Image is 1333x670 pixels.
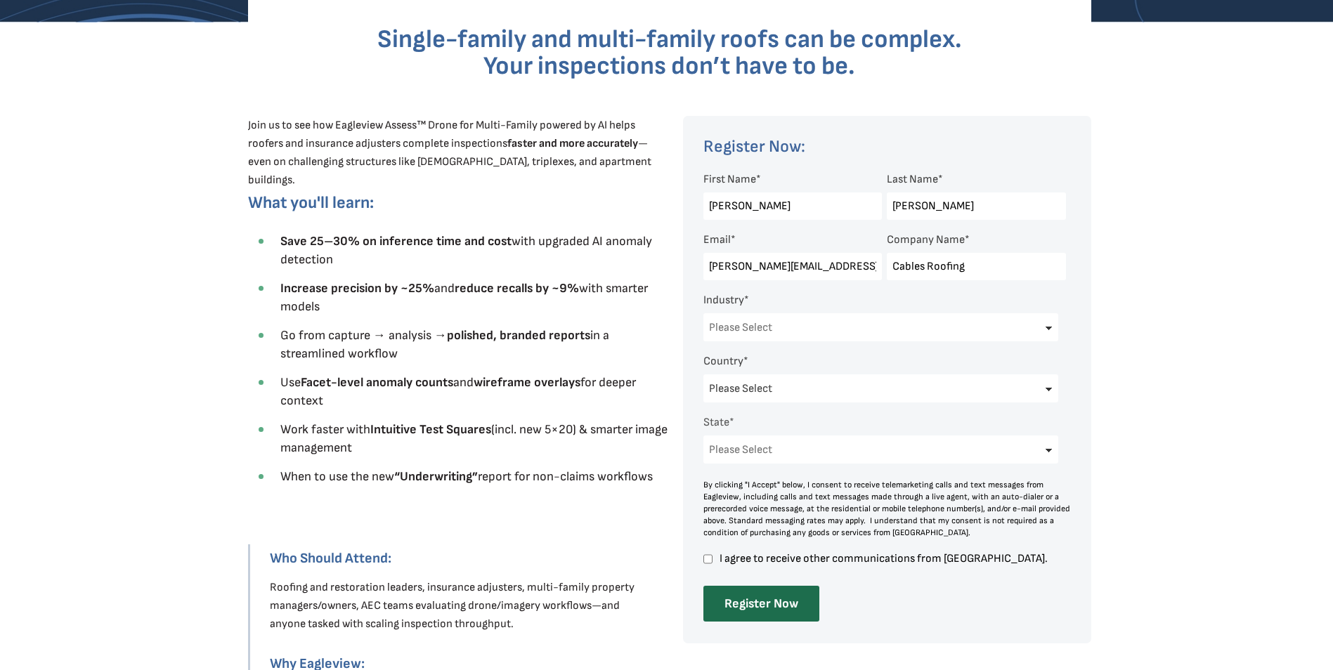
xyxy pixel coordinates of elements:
strong: reduce recalls by ~9% [455,281,579,296]
span: Use and for deeper context [280,375,636,408]
span: First Name [703,173,756,186]
span: State [703,416,729,429]
span: Last Name [887,173,938,186]
strong: Increase precision by ~25% [280,281,434,296]
span: Join us to see how Eagleview Assess™ Drone for Multi-Family powered by AI helps roofers and insur... [248,119,651,187]
span: Single-family and multi-family roofs can be complex. [377,25,962,55]
span: Industry [703,294,744,307]
span: Company Name [887,233,965,247]
input: Register Now [703,586,819,622]
strong: Facet-level anomaly counts [301,375,453,390]
span: When to use the new report for non-claims workflows [280,469,653,484]
span: Your inspections don’t have to be. [483,51,855,81]
span: Work faster with (incl. new 5×20) & smarter image management [280,422,668,455]
strong: wireframe overlays [474,375,580,390]
div: By clicking "I Accept" below, I consent to receive telemarketing calls and text messages from Eag... [703,479,1072,539]
input: I agree to receive other communications from [GEOGRAPHIC_DATA]. [703,553,713,565]
strong: Save 25–30% on inference time and cost [280,234,512,249]
span: Email [703,233,731,247]
span: What you'll learn: [248,192,374,213]
strong: Who Should Attend: [270,550,391,567]
strong: polished, branded reports [447,328,590,343]
span: and with smarter models [280,281,648,314]
span: with upgraded AI anomaly detection [280,234,652,267]
span: I agree to receive other communications from [GEOGRAPHIC_DATA]. [717,553,1066,565]
strong: Intuitive Test Squares [370,422,491,437]
span: Go from capture → analysis → in a streamlined workflow [280,328,609,361]
strong: “Underwriting” [394,469,478,484]
span: Country [703,355,743,368]
span: Register Now: [703,136,805,157]
span: Roofing and restoration leaders, insurance adjusters, multi-family property managers/owners, AEC ... [270,581,635,631]
strong: faster and more accurately [507,137,638,150]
